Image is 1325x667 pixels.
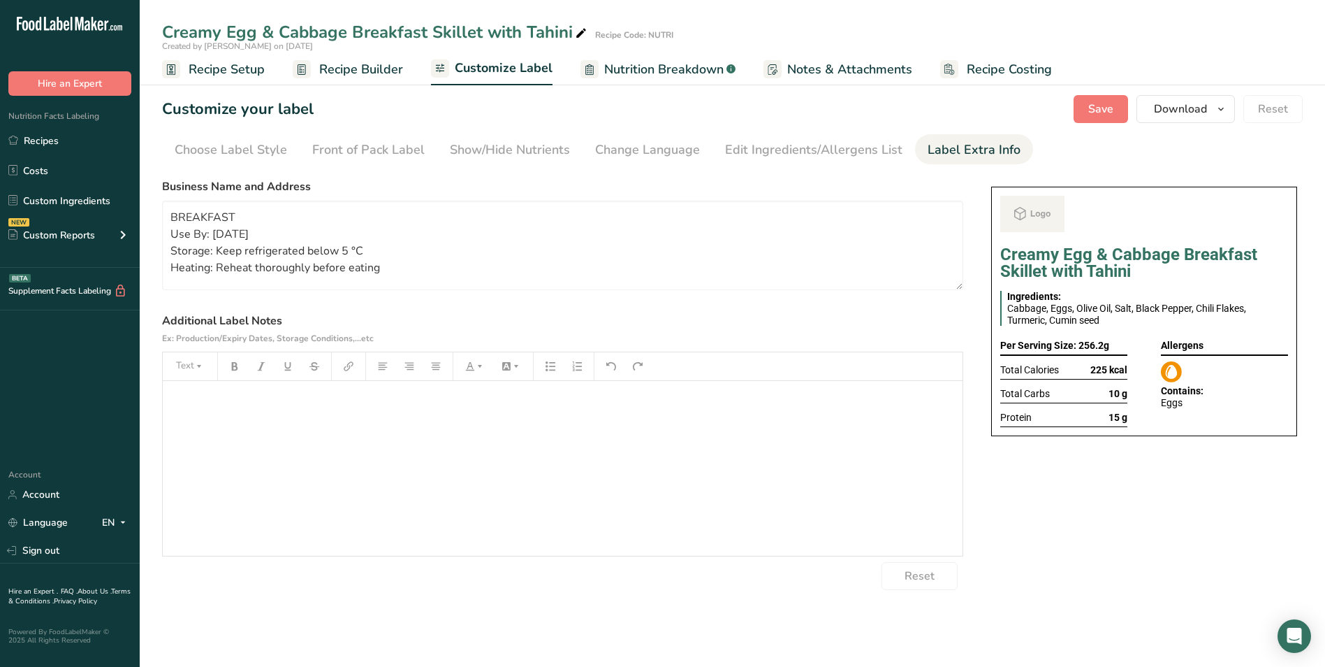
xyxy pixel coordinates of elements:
div: Ingredients: [1007,291,1282,303]
span: Reset [905,568,935,584]
span: Recipe Builder [319,60,403,79]
div: Label Extra Info [928,141,1020,159]
a: Nutrition Breakdown [580,54,735,85]
button: Download [1136,95,1235,123]
span: Nutrition Breakdown [604,60,724,79]
div: Powered By FoodLabelMaker © 2025 All Rights Reserved [8,628,131,645]
div: Per Serving Size: 256.2g [1000,337,1127,356]
div: Creamy Egg & Cabbage Breakfast Skillet with Tahini [162,20,590,45]
div: NEW [8,218,29,227]
button: Hire an Expert [8,71,131,96]
span: Recipe Costing [967,60,1052,79]
button: Reset [881,562,958,590]
span: Cabbage, Eggs, Olive Oil, Salt, Black Pepper, Chili Flakes, Turmeric, Cumin seed [1007,303,1246,326]
a: Hire an Expert . [8,587,58,596]
div: Edit Ingredients/Allergens List [725,141,902,159]
a: About Us . [78,587,111,596]
div: Change Language [595,141,700,159]
a: FAQ . [61,587,78,596]
div: Open Intercom Messenger [1278,619,1311,653]
a: Terms & Conditions . [8,587,131,606]
div: EN [102,515,131,531]
button: Text [169,355,211,378]
a: Customize Label [431,52,552,86]
span: Save [1088,101,1113,117]
img: Eggs [1161,361,1182,382]
span: 10 g [1108,388,1127,400]
span: Protein [1000,412,1032,424]
span: Total Carbs [1000,388,1050,400]
a: Recipe Setup [162,54,265,85]
span: Notes & Attachments [787,60,912,79]
label: Additional Label Notes [162,313,963,346]
div: Eggs [1161,397,1288,409]
div: Choose Label Style [175,141,287,159]
span: Created by [PERSON_NAME] on [DATE] [162,41,313,52]
a: Privacy Policy [54,596,97,606]
div: Front of Pack Label [312,141,425,159]
button: Save [1074,95,1128,123]
h1: Creamy Egg & Cabbage Breakfast Skillet with Tahini [1000,246,1288,280]
a: Recipe Costing [940,54,1052,85]
span: Contains: [1161,385,1203,396]
div: Allergens [1161,337,1288,356]
span: 15 g [1108,412,1127,424]
span: Recipe Setup [189,60,265,79]
span: Customize Label [455,59,552,78]
a: Recipe Builder [293,54,403,85]
label: Business Name and Address [162,178,963,195]
div: Show/Hide Nutrients [450,141,570,159]
span: Reset [1258,101,1288,117]
h1: Customize your label [162,98,314,121]
a: Language [8,510,68,535]
span: 225 kcal [1090,364,1127,376]
span: Ex: Production/Expiry Dates, Storage Conditions,...etc [162,333,374,344]
div: Recipe Code: NUTRI [595,29,673,41]
a: Notes & Attachments [763,54,912,85]
div: BETA [9,274,31,282]
span: Total Calories [1000,364,1059,376]
span: Download [1154,101,1207,117]
div: Custom Reports [8,228,95,243]
button: Reset [1243,95,1303,123]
